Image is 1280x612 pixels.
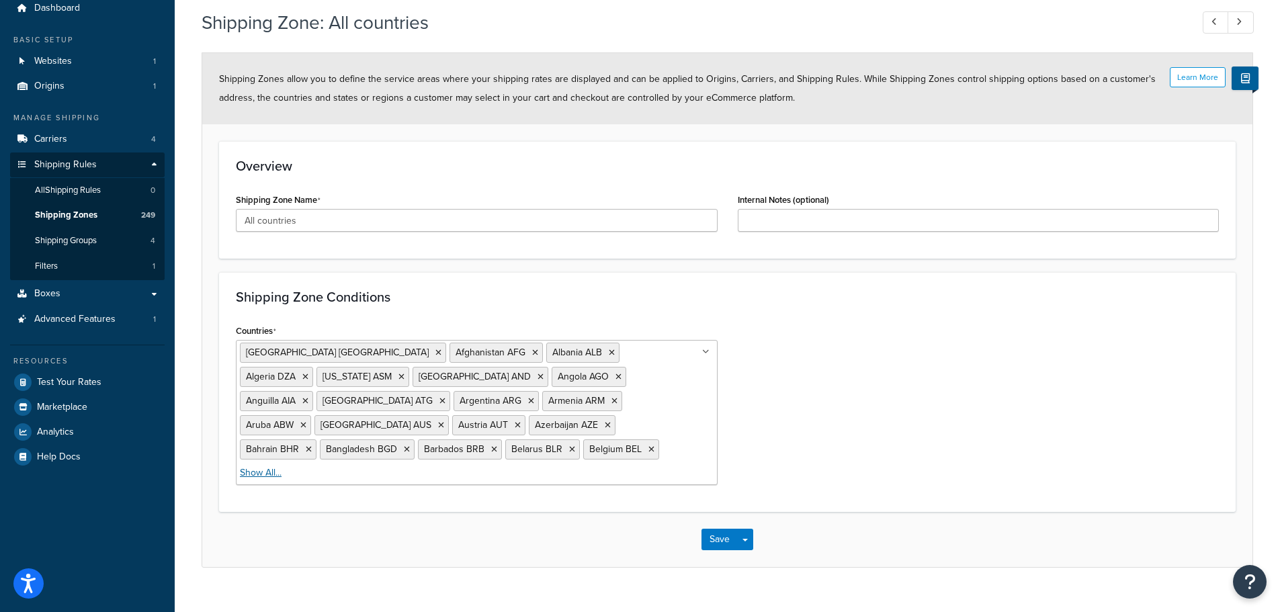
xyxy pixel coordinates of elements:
span: Algeria DZA [246,369,296,384]
span: Filters [35,261,58,272]
span: 4 [151,134,156,145]
li: Advanced Features [10,307,165,332]
h1: Shipping Zone: All countries [202,9,1178,36]
span: Boxes [34,288,60,300]
span: 1 [153,314,156,325]
span: Austria AUT [458,418,508,432]
span: Bahrain BHR [246,442,299,456]
a: Test Your Rates [10,370,165,394]
button: Show Help Docs [1232,67,1258,90]
span: Anguilla AIA [246,394,296,408]
span: Shipping Zones [35,210,97,221]
span: Armenia ARM [548,394,605,408]
span: Shipping Rules [34,159,97,171]
button: Learn More [1170,67,1226,87]
a: Origins1 [10,74,165,99]
a: Show All... [240,466,282,480]
h3: Overview [236,159,1219,173]
a: Filters1 [10,254,165,279]
a: Shipping Rules [10,152,165,177]
li: Carriers [10,127,165,152]
li: Shipping Groups [10,228,165,253]
span: Carriers [34,134,67,145]
a: Boxes [10,281,165,306]
span: Test Your Rates [37,377,101,388]
span: Dashboard [34,3,80,14]
span: [GEOGRAPHIC_DATA] AUS [321,418,431,432]
span: Shipping Groups [35,235,97,247]
span: 1 [153,261,155,272]
label: Internal Notes (optional) [738,195,829,205]
span: Barbados BRB [424,442,484,456]
a: AllShipping Rules0 [10,178,165,203]
span: Websites [34,56,72,67]
span: Belarus BLR [511,442,562,456]
span: Azerbaijan AZE [535,418,598,432]
div: Resources [10,355,165,367]
span: [GEOGRAPHIC_DATA] [GEOGRAPHIC_DATA] [246,345,429,359]
span: 1 [153,56,156,67]
a: Marketplace [10,395,165,419]
a: Shipping Zones249 [10,203,165,228]
div: Manage Shipping [10,112,165,124]
span: Angola AGO [558,369,609,384]
a: Analytics [10,420,165,444]
span: Advanced Features [34,314,116,325]
span: Origins [34,81,65,92]
button: Open Resource Center [1233,565,1267,599]
div: Basic Setup [10,34,165,46]
a: Websites1 [10,49,165,74]
a: Previous Record [1203,11,1229,34]
a: Advanced Features1 [10,307,165,332]
span: Help Docs [37,451,81,463]
label: Countries [236,326,276,337]
span: [GEOGRAPHIC_DATA] ATG [323,394,433,408]
a: Next Record [1228,11,1254,34]
span: [GEOGRAPHIC_DATA] AND [419,369,531,384]
li: Shipping Rules [10,152,165,280]
li: Origins [10,74,165,99]
label: Shipping Zone Name [236,195,321,206]
span: 1 [153,81,156,92]
li: Shipping Zones [10,203,165,228]
span: Aruba ABW [246,418,294,432]
span: [US_STATE] ASM [323,369,392,384]
a: Help Docs [10,445,165,469]
span: Afghanistan AFG [456,345,525,359]
span: Albania ALB [552,345,602,359]
span: Analytics [37,427,74,438]
span: Marketplace [37,402,87,413]
span: 4 [151,235,155,247]
span: All Shipping Rules [35,185,101,196]
span: Shipping Zones allow you to define the service areas where your shipping rates are displayed and ... [219,72,1156,105]
span: 249 [141,210,155,221]
button: Save [701,529,738,550]
h3: Shipping Zone Conditions [236,290,1219,304]
a: Carriers4 [10,127,165,152]
span: Belgium BEL [589,442,642,456]
span: Argentina ARG [460,394,521,408]
a: Shipping Groups4 [10,228,165,253]
li: Websites [10,49,165,74]
li: Filters [10,254,165,279]
span: Bangladesh BGD [326,442,397,456]
span: 0 [151,185,155,196]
